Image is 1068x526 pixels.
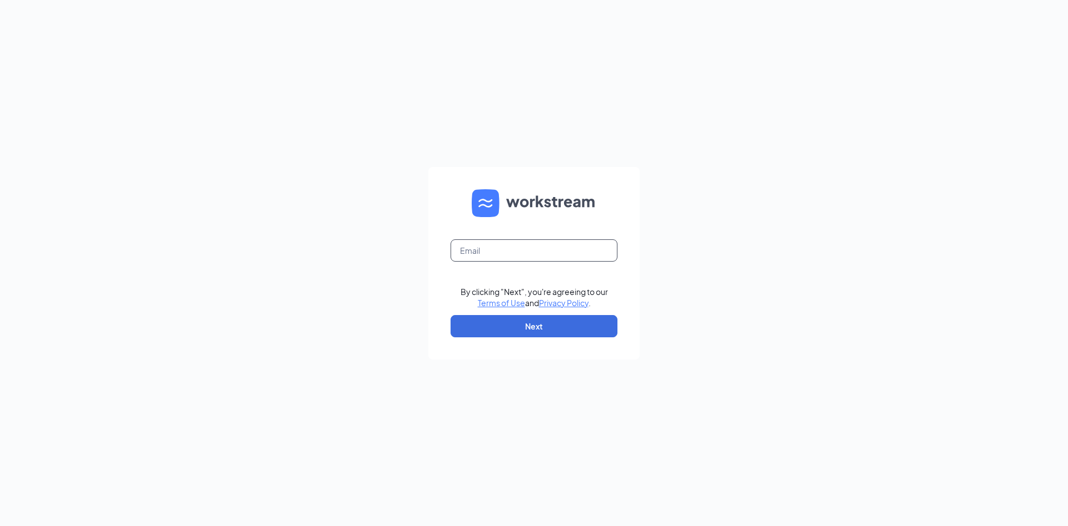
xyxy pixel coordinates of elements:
[451,315,617,337] button: Next
[478,298,525,308] a: Terms of Use
[472,189,596,217] img: WS logo and Workstream text
[451,239,617,262] input: Email
[461,286,608,308] div: By clicking "Next", you're agreeing to our and .
[539,298,589,308] a: Privacy Policy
